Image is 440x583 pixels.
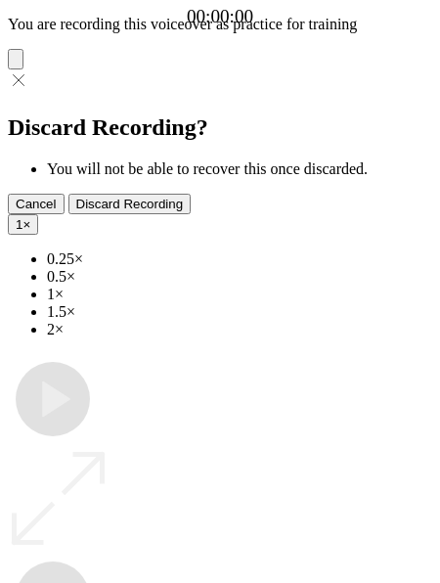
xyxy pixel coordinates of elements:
li: 0.25× [47,250,432,268]
li: 1× [47,286,432,303]
li: 2× [47,321,432,338]
a: 00:00:00 [187,6,253,27]
li: You will not be able to recover this once discarded. [47,160,432,178]
li: 0.5× [47,268,432,286]
button: Discard Recording [68,194,192,214]
h2: Discard Recording? [8,114,432,141]
button: Cancel [8,194,65,214]
button: 1× [8,214,38,235]
span: 1 [16,217,22,232]
li: 1.5× [47,303,432,321]
p: You are recording this voiceover as practice for training [8,16,432,33]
